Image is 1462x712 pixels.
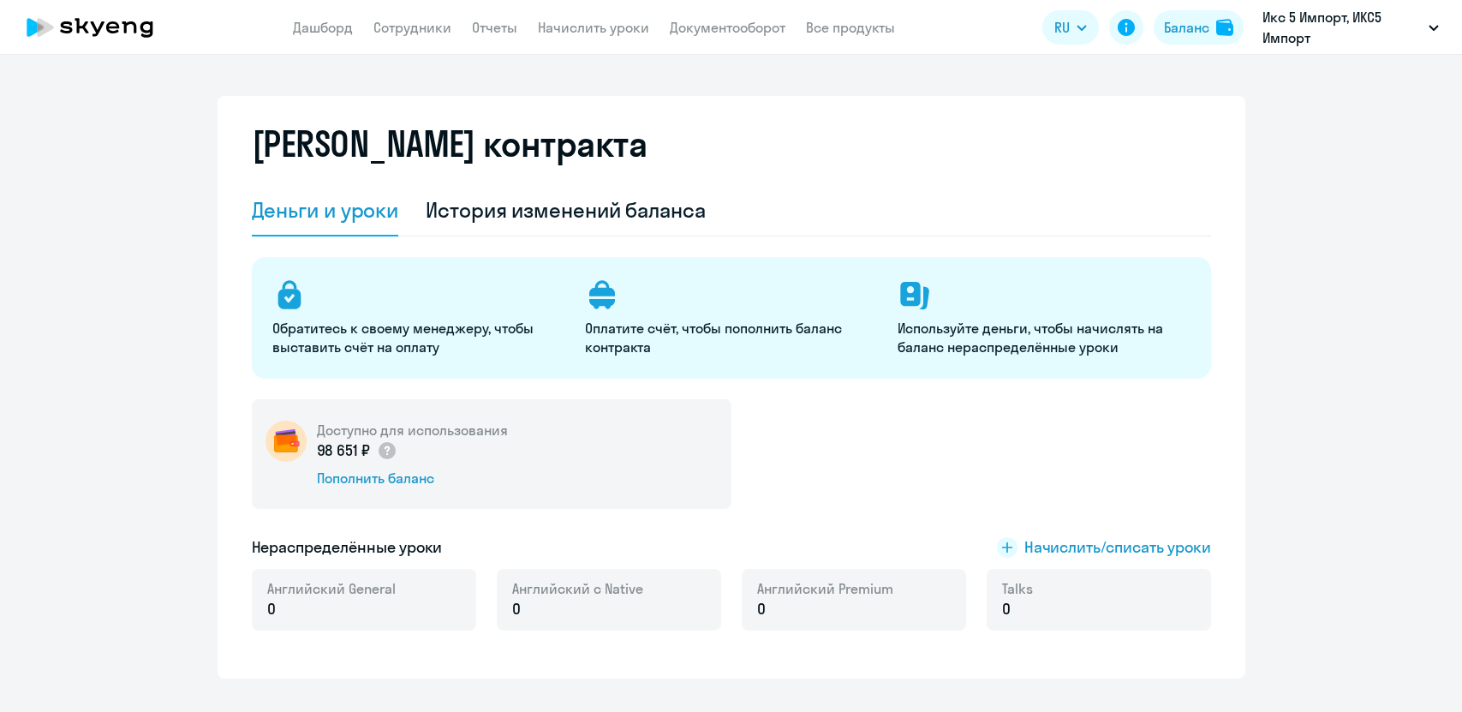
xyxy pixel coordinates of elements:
[293,19,353,36] a: Дашборд
[267,598,276,620] span: 0
[1216,19,1233,36] img: balance
[670,19,785,36] a: Документооборот
[252,196,399,224] div: Деньги и уроки
[252,536,443,559] h5: Нераспределённые уроки
[585,319,877,356] p: Оплатите счёт, чтобы пополнить баланс контракта
[538,19,649,36] a: Начислить уроки
[1002,598,1011,620] span: 0
[426,196,706,224] div: История изменений баланса
[1262,7,1422,48] p: Икс 5 Импорт, ИКС5 Импорт
[472,19,517,36] a: Отчеты
[373,19,451,36] a: Сотрудники
[252,123,647,165] h2: [PERSON_NAME] контракта
[898,319,1190,356] p: Используйте деньги, чтобы начислять на баланс нераспределённые уроки
[1054,17,1070,38] span: RU
[757,598,766,620] span: 0
[1154,10,1244,45] button: Балансbalance
[1164,17,1209,38] div: Баланс
[267,579,396,598] span: Английский General
[317,421,508,440] h5: Доступно для использования
[1002,579,1033,598] span: Talks
[266,421,307,462] img: wallet-circle.png
[806,19,895,36] a: Все продукты
[512,579,643,598] span: Английский с Native
[1042,10,1099,45] button: RU
[1024,536,1211,559] span: Начислить/списать уроки
[317,440,398,462] p: 98 651 ₽
[1254,7,1447,48] button: Икс 5 Импорт, ИКС5 Импорт
[757,579,893,598] span: Английский Premium
[512,598,521,620] span: 0
[317,469,508,488] div: Пополнить баланс
[272,319,564,356] p: Обратитесь к своему менеджеру, чтобы выставить счёт на оплату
